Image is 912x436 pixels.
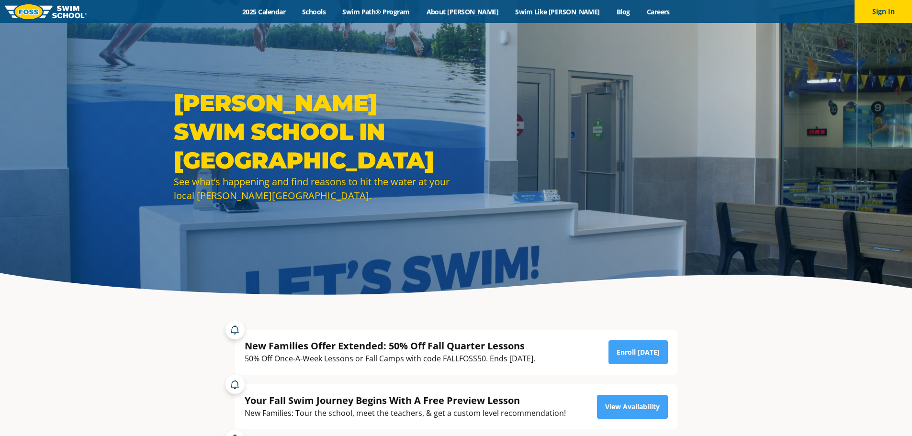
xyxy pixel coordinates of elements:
div: New Families Offer Extended: 50% Off Fall Quarter Lessons [245,339,535,352]
div: New Families: Tour the school, meet the teachers, & get a custom level recommendation! [245,407,566,420]
a: Blog [608,7,638,16]
h1: [PERSON_NAME] Swim School in [GEOGRAPHIC_DATA] [174,89,451,175]
a: Careers [638,7,678,16]
div: 50% Off Once-A-Week Lessons or Fall Camps with code FALLFOSS50. Ends [DATE]. [245,352,535,365]
div: Your Fall Swim Journey Begins With A Free Preview Lesson [245,394,566,407]
a: About [PERSON_NAME] [418,7,507,16]
a: Swim Path® Program [334,7,418,16]
a: 2025 Calendar [234,7,294,16]
img: FOSS Swim School Logo [5,4,87,19]
a: View Availability [597,395,668,419]
a: Swim Like [PERSON_NAME] [507,7,608,16]
a: Schools [294,7,334,16]
div: See what’s happening and find reasons to hit the water at your local [PERSON_NAME][GEOGRAPHIC_DATA]. [174,175,451,202]
a: Enroll [DATE] [608,340,668,364]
